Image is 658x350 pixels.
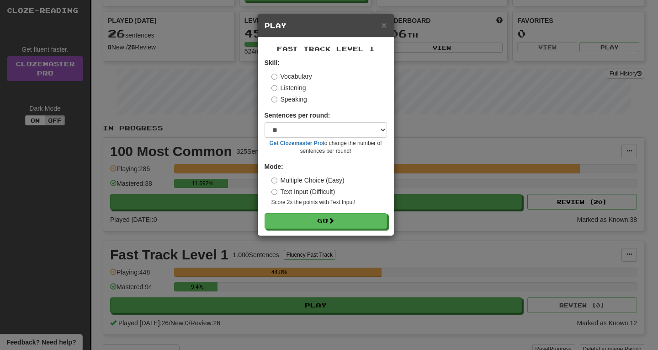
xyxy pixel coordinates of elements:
label: Multiple Choice (Easy) [271,176,345,185]
strong: Mode: [265,163,283,170]
a: Get Clozemaster Pro [270,140,323,146]
small: Score 2x the points with Text Input ! [271,199,387,206]
input: Listening [271,85,277,91]
button: Close [381,20,387,30]
label: Vocabulary [271,72,312,81]
label: Listening [271,83,306,92]
label: Text Input (Difficult) [271,187,335,196]
small: to change the number of sentences per round! [265,140,387,155]
input: Speaking [271,97,277,102]
label: Sentences per round: [265,111,330,120]
span: Fast Track Level 1 [277,45,375,53]
input: Multiple Choice (Easy) [271,178,277,183]
button: Go [265,213,387,229]
label: Speaking [271,95,307,104]
input: Text Input (Difficult) [271,189,277,195]
span: × [381,20,387,30]
input: Vocabulary [271,74,277,80]
h5: Play [265,21,387,30]
strong: Skill: [265,59,280,66]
